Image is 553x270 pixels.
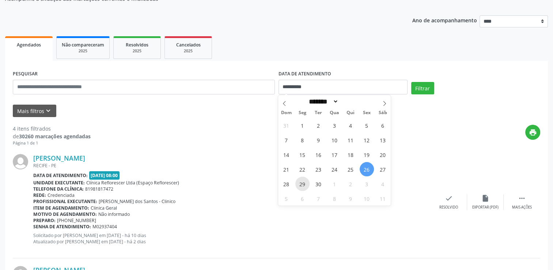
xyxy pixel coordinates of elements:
i: print [529,128,537,136]
span: Setembro 26, 2025 [360,162,374,176]
span: Outubro 9, 2025 [344,191,358,206]
span: Setembro 27, 2025 [376,162,390,176]
span: Setembro 19, 2025 [360,147,374,162]
span: Setembro 14, 2025 [279,147,293,162]
div: Página 1 de 1 [13,140,91,146]
i: insert_drive_file [481,194,489,202]
span: Outubro 5, 2025 [279,191,293,206]
span: [PHONE_NUMBER] [57,217,96,224]
i:  [518,194,526,202]
label: DATA DE ATENDIMENTO [279,68,331,80]
span: 81981817472 [85,186,113,192]
span: Setembro 24, 2025 [327,162,342,176]
div: 2025 [119,48,155,54]
span: Setembro 12, 2025 [360,133,374,147]
span: Sáb [375,110,391,115]
span: Setembro 30, 2025 [311,177,326,191]
span: [DATE] 08:00 [89,171,120,180]
p: Solicitado por [PERSON_NAME] em [DATE] - há 10 dias Atualizado por [PERSON_NAME] em [DATE] - há 2... [33,232,431,245]
div: 4 itens filtrados [13,125,91,132]
span: Seg [294,110,310,115]
span: Setembro 10, 2025 [327,133,342,147]
div: RECIFE - PE [33,162,431,169]
span: Setembro 20, 2025 [376,147,390,162]
span: Dom [278,110,294,115]
span: Agosto 31, 2025 [279,118,293,132]
span: Não informado [98,211,130,217]
button: Filtrar [411,82,434,94]
input: Year [338,98,363,105]
span: Setembro 6, 2025 [376,118,390,132]
strong: 30260 marcações agendadas [19,133,91,140]
span: Credenciada [48,192,75,198]
span: Setembro 8, 2025 [295,133,310,147]
span: Setembro 25, 2025 [344,162,358,176]
span: Setembro 15, 2025 [295,147,310,162]
b: Data de atendimento: [33,172,88,179]
span: Ter [310,110,326,115]
span: Outubro 1, 2025 [327,177,342,191]
img: img [13,154,28,169]
span: Setembro 5, 2025 [360,118,374,132]
span: Setembro 18, 2025 [344,147,358,162]
b: Telefone da clínica: [33,186,84,192]
span: Outubro 3, 2025 [360,177,374,191]
b: Senha de atendimento: [33,224,91,230]
button: print [525,125,540,140]
span: Outubro 2, 2025 [344,177,358,191]
span: Setembro 4, 2025 [344,118,358,132]
label: PESQUISAR [13,68,38,80]
p: Ano de acompanhamento [412,15,477,25]
span: Qua [326,110,342,115]
span: M02937404 [92,224,117,230]
span: Setembro 13, 2025 [376,133,390,147]
b: Profissional executante: [33,198,97,205]
span: Setembro 29, 2025 [295,177,310,191]
span: Outubro 7, 2025 [311,191,326,206]
span: Outubro 6, 2025 [295,191,310,206]
span: Setembro 23, 2025 [311,162,326,176]
button: Mais filtroskeyboard_arrow_down [13,105,56,117]
span: Setembro 28, 2025 [279,177,293,191]
span: Setembro 1, 2025 [295,118,310,132]
div: de [13,132,91,140]
span: Outubro 4, 2025 [376,177,390,191]
span: Setembro 17, 2025 [327,147,342,162]
span: Sex [359,110,375,115]
span: Qui [342,110,359,115]
div: Exportar (PDF) [472,205,499,210]
span: Setembro 21, 2025 [279,162,293,176]
span: Setembro 9, 2025 [311,133,326,147]
span: Agendados [17,42,41,48]
span: [PERSON_NAME] dos Santos - Clinico [99,198,175,205]
span: Não compareceram [62,42,104,48]
span: Setembro 22, 2025 [295,162,310,176]
span: Cancelados [176,42,201,48]
div: Resolvido [439,205,458,210]
span: Outubro 11, 2025 [376,191,390,206]
b: Rede: [33,192,46,198]
span: Clínica Reflorescer Ltda (Espaço Reflorescer) [86,180,179,186]
div: 2025 [170,48,207,54]
b: Motivo de agendamento: [33,211,97,217]
select: Month [307,98,339,105]
i: check [445,194,453,202]
span: Outubro 8, 2025 [327,191,342,206]
span: Outubro 10, 2025 [360,191,374,206]
a: [PERSON_NAME] [33,154,85,162]
span: Setembro 16, 2025 [311,147,326,162]
span: Setembro 11, 2025 [344,133,358,147]
b: Preparo: [33,217,56,224]
span: Setembro 7, 2025 [279,133,293,147]
div: 2025 [62,48,104,54]
i: keyboard_arrow_down [44,107,52,115]
b: Item de agendamento: [33,205,89,211]
span: Resolvidos [126,42,148,48]
span: Clinica Geral [91,205,117,211]
b: Unidade executante: [33,180,85,186]
div: Mais ações [512,205,532,210]
span: Setembro 3, 2025 [327,118,342,132]
span: Setembro 2, 2025 [311,118,326,132]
